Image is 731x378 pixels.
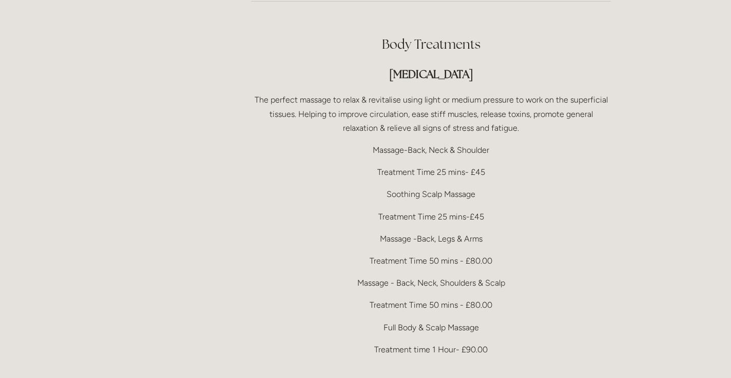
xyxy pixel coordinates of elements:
p: The perfect massage to relax & revitalise using light or medium pressure to work on the superfici... [251,93,611,135]
p: Treatment Time 50 mins - £80.00 [251,298,611,312]
strong: [MEDICAL_DATA] [389,67,473,81]
p: Treatment Time 25 mins- £45 [251,165,611,179]
p: Massage -Back, Legs & Arms [251,232,611,246]
p: Soothing Scalp Massage [251,187,611,201]
p: Full Body & Scalp Massage [251,321,611,334]
p: Massage - Back, Neck, Shoulders & Scalp [251,276,611,290]
h2: Body Treatments [251,35,611,53]
p: Massage-Back, Neck & Shoulder [251,143,611,157]
p: Treatment time 1 Hour- £90.00 [251,343,611,356]
p: Treatment Time 25 mins-£45 [251,210,611,224]
p: Treatment Time 50 mins - £80.00 [251,254,611,268]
